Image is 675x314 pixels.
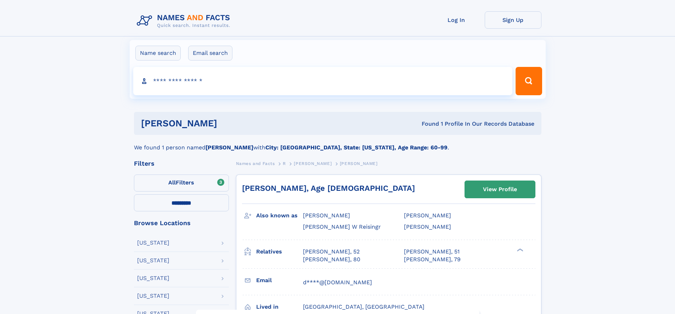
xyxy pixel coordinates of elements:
[256,301,303,313] h3: Lived in
[303,303,424,310] span: [GEOGRAPHIC_DATA], [GEOGRAPHIC_DATA]
[465,181,535,198] a: View Profile
[303,212,350,219] span: [PERSON_NAME]
[340,161,378,166] span: [PERSON_NAME]
[319,120,534,128] div: Found 1 Profile In Our Records Database
[134,160,229,167] div: Filters
[404,212,451,219] span: [PERSON_NAME]
[404,248,460,256] a: [PERSON_NAME], 51
[404,223,451,230] span: [PERSON_NAME]
[283,159,286,168] a: R
[256,274,303,286] h3: Email
[428,11,485,29] a: Log In
[294,159,332,168] a: [PERSON_NAME]
[134,175,229,192] label: Filters
[485,11,541,29] a: Sign Up
[206,144,253,151] b: [PERSON_NAME]
[134,11,236,30] img: Logo Names and Facts
[137,240,169,246] div: [US_STATE]
[303,256,360,263] a: [PERSON_NAME], 80
[294,161,332,166] span: [PERSON_NAME]
[188,46,232,61] label: Email search
[236,159,275,168] a: Names and Facts
[242,184,415,193] a: [PERSON_NAME], Age [DEMOGRAPHIC_DATA]
[404,256,461,263] a: [PERSON_NAME], 79
[483,181,517,198] div: View Profile
[256,210,303,222] h3: Also known as
[137,275,169,281] div: [US_STATE]
[168,179,176,186] span: All
[265,144,448,151] b: City: [GEOGRAPHIC_DATA], State: [US_STATE], Age Range: 60-99
[256,246,303,258] h3: Relatives
[137,258,169,263] div: [US_STATE]
[516,67,542,95] button: Search Button
[303,223,381,230] span: [PERSON_NAME] W Reisingr
[135,46,181,61] label: Name search
[515,247,524,252] div: ❯
[137,293,169,299] div: [US_STATE]
[283,161,286,166] span: R
[134,135,541,152] div: We found 1 person named with .
[141,119,320,128] h1: [PERSON_NAME]
[134,220,229,226] div: Browse Locations
[133,67,513,95] input: search input
[303,248,360,256] a: [PERSON_NAME], 52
